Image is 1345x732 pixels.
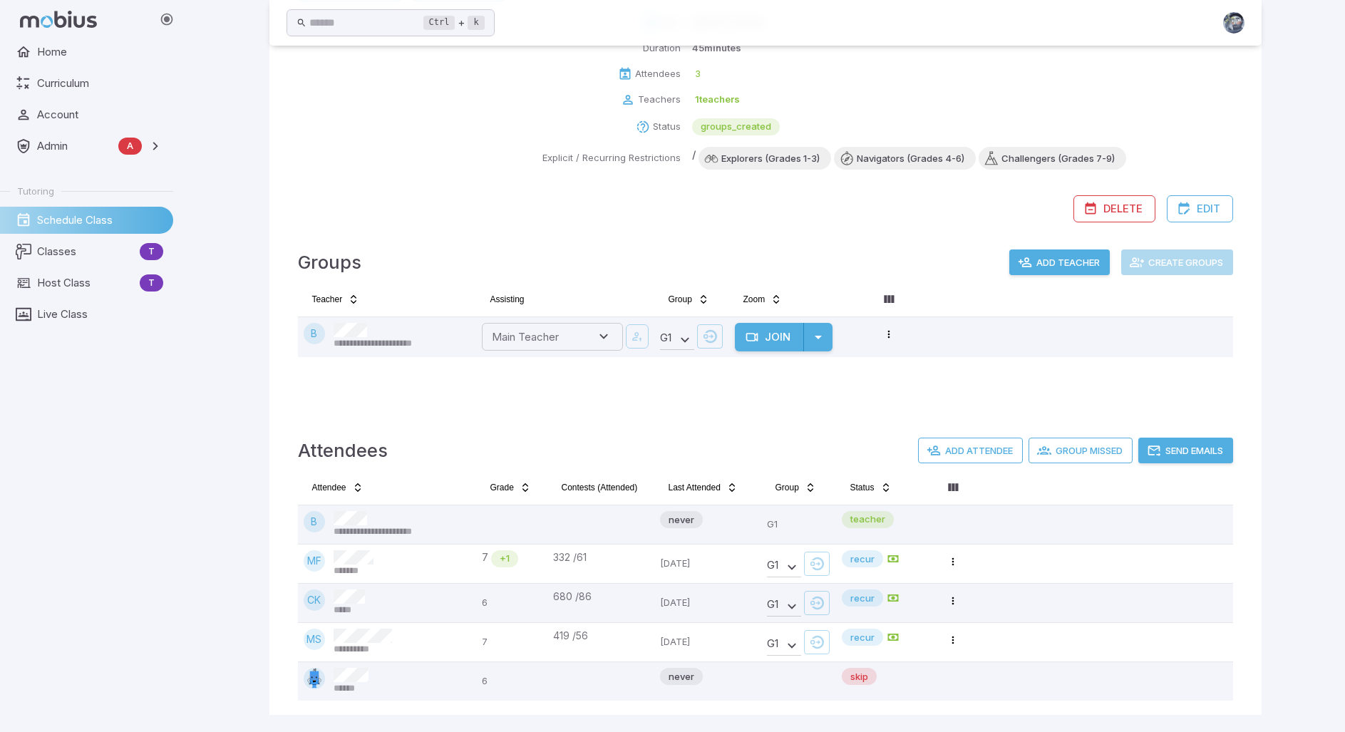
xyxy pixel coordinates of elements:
[635,67,681,81] p: Attendees
[1223,12,1244,33] img: andrew.jpg
[490,294,525,305] span: Assisting
[553,589,649,604] div: 680 / 86
[775,482,799,493] span: Group
[304,476,372,499] button: Attendee
[298,436,388,465] h4: Attendees
[877,288,900,311] button: Column visibility
[482,476,540,499] button: Grade
[553,550,649,565] div: 332 / 61
[660,589,756,617] p: [DATE]
[767,511,830,538] p: G1
[1073,195,1155,222] button: Delete
[562,482,638,493] span: Contests (Attended)
[660,669,703,684] span: never
[37,44,163,60] span: Home
[767,595,801,617] div: G 1
[643,41,681,56] p: Duration
[1029,438,1133,463] button: Group Missed
[842,630,883,644] span: recur
[482,550,488,567] span: 7
[692,120,780,134] span: groups_created
[37,76,163,91] span: Curriculum
[842,552,883,566] span: recur
[553,629,649,643] div: 419 / 56
[304,323,325,344] div: B
[312,294,343,305] span: Teacher
[304,511,325,532] div: B
[695,67,701,81] p: 3
[743,294,766,305] span: Zoom
[842,512,894,527] span: teacher
[1167,195,1233,222] button: Edit
[37,138,113,154] span: Admin
[37,306,163,322] span: Live Class
[304,550,325,572] div: MF
[304,668,325,689] img: rectangle.svg
[735,288,791,311] button: Zoom
[767,556,801,577] div: G 1
[298,248,361,277] h4: Groups
[1009,249,1110,275] button: Add Teacher
[542,151,681,165] p: Explicit / Recurring Restrictions
[918,438,1023,463] button: Add Attendee
[37,107,163,123] span: Account
[767,634,801,656] div: G 1
[767,476,825,499] button: Group
[669,294,692,305] span: Group
[660,512,703,527] span: never
[482,629,542,656] p: 7
[845,151,976,165] span: Navigators (Grades 4-6)
[669,482,721,493] span: Last Attended
[482,589,542,617] p: 6
[842,669,877,684] span: skip
[312,482,346,493] span: Attendee
[1138,438,1233,463] button: Send Emails
[37,275,134,291] span: Host Class
[482,668,542,695] p: 6
[594,327,613,346] button: Open
[37,244,134,259] span: Classes
[692,147,1126,170] div: /
[140,244,163,259] span: T
[695,93,740,107] p: 1 teachers
[140,276,163,290] span: T
[660,550,756,577] p: [DATE]
[491,552,518,566] span: +1
[653,120,681,134] p: Status
[660,629,756,656] p: [DATE]
[423,14,485,31] div: +
[468,16,484,30] kbd: k
[423,16,455,30] kbd: Ctrl
[990,151,1126,165] span: Challengers (Grades 7-9)
[304,589,325,611] div: CK
[304,629,325,650] div: MS
[850,482,875,493] span: Status
[304,288,369,311] button: Teacher
[735,323,804,351] button: Join
[553,476,646,499] button: Contests (Attended)
[660,329,694,350] div: G 1
[37,212,163,228] span: Schedule Class
[842,476,900,499] button: Status
[842,591,883,605] span: recur
[491,550,518,567] div: Math is above age level
[638,93,681,107] p: Teachers
[692,41,741,56] p: 45 minutes
[710,151,831,165] span: Explorers (Grades 1-3)
[660,288,718,311] button: Group
[490,482,514,493] span: Grade
[942,476,964,499] button: Column visibility
[17,185,54,197] span: Tutoring
[118,139,142,153] span: A
[482,288,533,311] button: Assisting
[660,476,746,499] button: Last Attended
